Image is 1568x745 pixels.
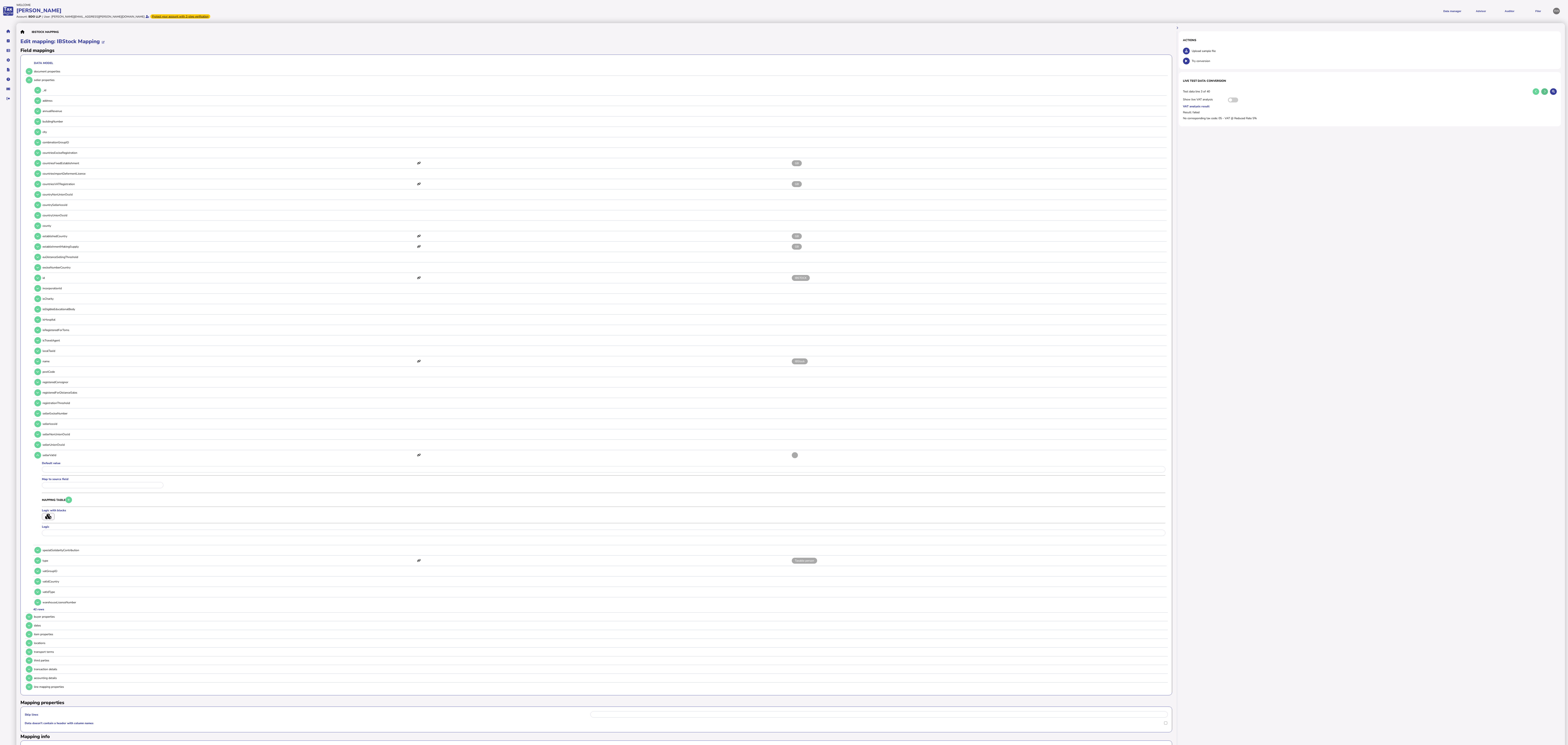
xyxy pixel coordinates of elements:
[43,600,416,604] p: warehouseLicenceNumber
[43,380,416,384] p: registeredConsignor
[20,699,1172,706] h2: Mapping properties
[51,15,145,19] div: [PERSON_NAME][EMAIL_ADDRESS][PERSON_NAME][DOMAIN_NAME]
[417,276,421,279] i: This item has mappings defined
[792,233,802,239] span: GB
[34,547,41,554] button: Open
[34,389,41,396] button: Open
[43,109,416,113] p: annualRevenue
[43,370,416,374] p: postCode
[417,559,421,562] i: This item has mappings defined
[26,614,33,620] button: Open
[34,641,1166,645] div: locations
[43,213,416,217] p: countryUnionOssId
[43,590,416,594] p: vatIdType
[785,6,1551,16] menu: navigate products
[43,99,416,103] p: address
[32,30,59,34] div: IBStock Mapping
[34,379,41,386] button: Open
[43,182,416,186] p: countriesVATRegistration
[34,431,41,438] button: Open
[34,599,41,606] button: Open
[34,368,41,375] button: Open
[20,733,1172,740] h2: Mapping info
[34,650,1166,654] div: transport terms
[28,15,41,19] div: BDO LLP
[1525,6,1551,16] button: Filer
[1439,6,1465,16] button: Shows a dropdown of Data manager options
[34,129,41,135] button: Open
[43,234,416,238] p: establishedCountry
[34,181,41,187] button: Open
[26,631,33,638] button: Open
[34,275,41,281] button: Open
[43,120,416,123] p: buildingNumber
[417,245,421,248] i: This item has mappings defined
[1174,25,1180,31] button: Hide
[26,68,33,75] button: Open
[16,7,783,14] div: [PERSON_NAME]
[417,360,421,363] i: This item has mappings defined
[792,275,810,281] span: IBSTOCK
[43,255,416,259] p: euDistanceSellingThreshold
[34,327,41,333] button: Open
[792,160,802,166] span: GB
[34,400,41,406] button: Open
[146,15,149,18] i: Email verified
[1183,48,1190,54] button: Upload sample file.
[1192,49,1557,53] span: Upload sample file
[16,3,783,7] div: Welcome
[34,337,41,344] button: Open
[34,285,41,292] button: Open
[43,401,416,405] p: registrationThreshold
[34,557,41,564] button: Open
[20,47,1172,54] h2: Field mappings
[34,348,41,354] button: Open
[34,149,41,156] button: Open
[34,316,41,323] button: Open
[34,61,1167,65] th: Data model
[34,170,41,177] button: Open
[42,496,1165,504] h3: Mapping table
[792,244,802,250] span: GB
[43,276,416,280] p: id
[26,675,33,681] button: Open
[26,657,33,664] button: Open
[34,264,41,271] button: Open
[34,632,1166,636] div: item properties
[43,286,416,290] p: incorporationId
[43,339,416,342] p: isTravelAgent
[417,183,421,185] i: This item has mappings defined
[417,454,421,457] i: This item has mappings defined
[26,640,33,646] button: Open
[43,172,416,176] p: countriesImportDefermentLicence
[1183,90,1531,93] span: Test data line 3 of 40
[43,88,416,92] p: _id
[42,461,1165,465] label: Default value
[43,161,416,165] p: countriesFixedEstablishment
[43,359,416,363] p: name
[34,624,1166,627] div: dates
[42,15,43,19] div: |
[34,410,41,417] button: Open
[43,140,416,144] p: combinationGroupID
[1183,38,1557,42] h1: Actions
[4,37,12,45] button: Tasks
[43,130,416,134] p: city
[34,233,41,240] button: Open
[26,77,33,83] button: Open
[26,649,33,655] button: Open
[1183,116,1557,120] label: No corresponding tax code: 05 - VAT @ Reduced Rate 5%
[4,65,12,74] button: Developer hub links
[34,108,41,114] button: Open
[43,307,416,311] p: isEligibleEducationalBody
[42,508,77,512] label: Logic with blocks
[34,667,1166,671] div: transaction details
[34,358,41,365] button: Open
[34,295,41,302] button: Open
[43,432,416,436] p: sellerNonUnionOssId
[1183,58,1190,64] button: Test conversion.
[43,193,416,196] p: countryNonUnionOssId
[43,245,416,249] p: establishmentMakingSupply
[792,558,817,564] span: Taxable person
